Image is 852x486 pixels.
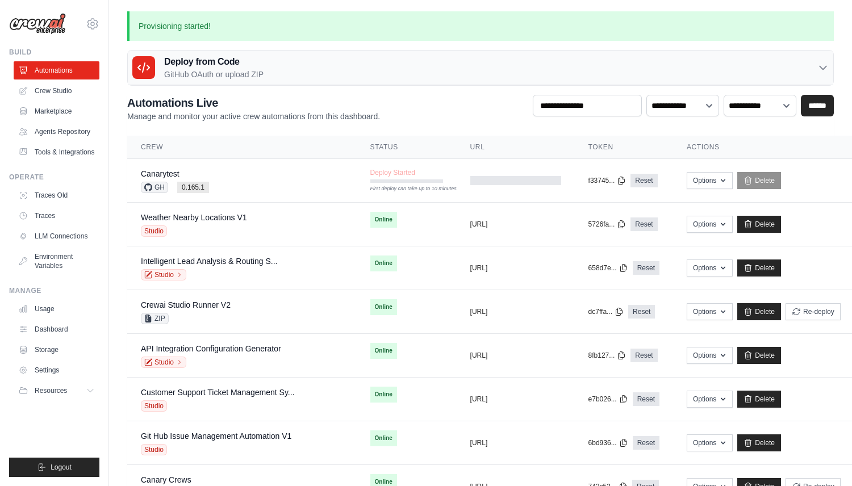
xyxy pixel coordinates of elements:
a: Storage [14,341,99,359]
th: Crew [127,136,357,159]
a: Delete [737,347,781,364]
span: Resources [35,386,67,395]
span: ZIP [141,313,169,324]
span: GH [141,182,168,193]
button: Re-deploy [786,303,841,320]
span: Online [370,343,397,359]
a: Canarytest [141,169,179,178]
span: Deploy Started [370,168,415,177]
a: Traces Old [14,186,99,204]
a: Reset [630,174,657,187]
button: e7b026... [588,395,628,404]
button: Options [687,216,733,233]
span: 0.165.1 [177,182,209,193]
th: Token [575,136,673,159]
a: Delete [737,434,781,451]
a: Environment Variables [14,248,99,275]
a: Reset [630,349,657,362]
span: Online [370,212,397,228]
button: f33745... [588,176,627,185]
img: Logo [9,13,66,35]
a: Crewai Studio Runner V2 [141,300,231,309]
button: dc7ffa... [588,307,624,316]
span: Online [370,387,397,403]
th: URL [457,136,575,159]
button: Options [687,434,733,451]
a: Dashboard [14,320,99,338]
a: Automations [14,61,99,79]
span: Studio [141,225,167,237]
a: Canary Crews [141,475,191,484]
button: Options [687,391,733,408]
a: Reset [633,261,659,275]
div: Operate [9,173,99,182]
span: Online [370,430,397,446]
div: Manage [9,286,99,295]
button: Logout [9,458,99,477]
div: Build [9,48,99,57]
h3: Deploy from Code [164,55,264,69]
button: 8fb127... [588,351,627,360]
a: Delete [737,216,781,233]
span: Online [370,299,397,315]
a: Agents Repository [14,123,99,141]
a: Reset [628,305,655,319]
span: Online [370,255,397,271]
a: Intelligent Lead Analysis & Routing S... [141,257,277,266]
span: Logout [51,463,72,472]
a: Traces [14,207,99,225]
a: Delete [737,391,781,408]
a: Settings [14,361,99,379]
a: Studio [141,357,186,368]
button: Options [687,347,733,364]
button: 658d7e... [588,263,628,273]
button: 5726fa... [588,220,627,229]
h2: Automations Live [127,95,380,111]
a: Reset [633,436,659,450]
button: 6bd936... [588,438,628,447]
button: Options [687,172,733,189]
button: Options [687,303,733,320]
a: Marketplace [14,102,99,120]
a: Customer Support Ticket Management Sy... [141,388,295,397]
p: Manage and monitor your active crew automations from this dashboard. [127,111,380,122]
a: Studio [141,269,186,280]
span: Studio [141,400,167,412]
p: Provisioning started! [127,11,834,41]
a: Crew Studio [14,82,99,100]
a: API Integration Configuration Generator [141,344,281,353]
a: Weather Nearby Locations V1 [141,213,247,222]
a: Delete [737,172,781,189]
span: Studio [141,444,167,455]
button: Resources [14,382,99,400]
a: Delete [737,303,781,320]
div: First deploy can take up to 10 minutes [370,185,443,193]
a: Delete [737,259,781,276]
button: Options [687,259,733,276]
a: Git Hub Issue Management Automation V1 [141,431,291,441]
a: Usage [14,300,99,318]
a: Reset [633,392,659,406]
a: LLM Connections [14,227,99,245]
a: Reset [630,217,657,231]
th: Status [357,136,457,159]
p: GitHub OAuth or upload ZIP [164,69,264,80]
a: Tools & Integrations [14,143,99,161]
